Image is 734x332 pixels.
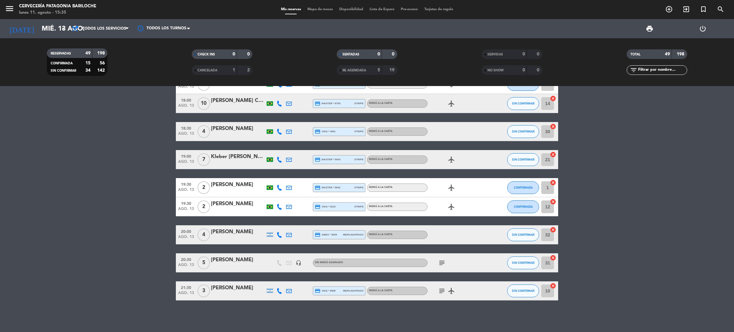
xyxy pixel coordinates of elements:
span: 5 [198,256,210,269]
span: ago. 13 [178,84,194,92]
span: RESERVADAS [51,52,71,55]
i: credit_card [315,288,320,294]
span: stripe [354,185,363,190]
span: ago. 13 [178,188,194,195]
div: [PERSON_NAME] [211,284,265,292]
strong: 19 [389,68,396,72]
span: 19:00 [178,152,194,160]
span: ago. 13 [178,207,194,214]
i: subject [438,259,446,267]
span: 10 [198,97,210,110]
span: CONFIRMADA [51,62,73,65]
span: ago. 13 [178,104,194,111]
div: [PERSON_NAME] [211,125,265,133]
span: Sin menú asignado [315,261,343,264]
span: Mapa de mesas [304,8,336,11]
span: SIN CONFIRMAR [512,158,535,161]
span: mercadopago [343,289,363,293]
div: Kleber [PERSON_NAME] [211,153,265,161]
strong: 5 [378,68,380,72]
span: master * 9543 [315,157,341,162]
span: master * 9842 [315,185,341,191]
strong: 49 [665,52,670,56]
strong: 0 [522,68,525,72]
span: Pre-acceso [398,8,421,11]
span: 21:30 [178,284,194,291]
span: Tarjetas de regalo [421,8,457,11]
span: Mis reservas [278,8,304,11]
span: ago. 13 [178,235,194,242]
span: 18:00 [178,96,194,104]
div: LOG OUT [676,19,729,38]
span: stripe [354,157,363,162]
span: CONFIRMADA [514,186,533,189]
strong: 142 [97,68,106,73]
i: exit_to_app [682,5,690,13]
i: cancel [550,179,556,186]
span: print [646,25,653,32]
span: SIN CONFIRMAR [512,289,535,292]
span: SIN CONFIRMAR [512,233,535,236]
strong: 56 [100,61,106,65]
strong: 34 [85,68,90,73]
span: MENÚ A LA CARTA [369,130,392,133]
strong: 0 [378,52,380,56]
span: 2 [198,200,210,213]
i: credit_card [315,204,320,210]
span: SENTADAS [342,53,359,56]
span: TOTAL [630,53,640,56]
span: ago. 13 [178,291,194,298]
span: SIN CONFIRMAR [51,69,76,72]
span: 2 [198,181,210,194]
i: airplanemode_active [448,203,455,211]
i: filter_list [630,66,637,74]
strong: 0 [247,52,251,56]
span: visa * 0219 [315,204,335,210]
i: cancel [550,123,556,130]
i: cancel [550,151,556,158]
i: credit_card [315,101,320,106]
i: cancel [550,283,556,289]
span: ago. 13 [178,263,194,270]
span: stripe [354,101,363,105]
strong: 198 [677,52,686,56]
span: 7 [198,153,210,166]
i: subject [438,287,446,295]
span: mercadopago [343,233,363,237]
span: ago. 13 [178,160,194,167]
span: SIN CONFIRMAR [512,102,535,105]
span: MENÚ A LA CARTA [369,205,392,208]
i: [DATE] [5,22,39,36]
span: 20:30 [178,256,194,263]
strong: 0 [537,68,541,72]
strong: 1 [233,68,235,72]
span: 19:30 [178,180,194,188]
span: Disponibilidad [336,8,366,11]
div: [PERSON_NAME] [211,228,265,236]
strong: 15 [85,61,90,65]
span: SIN CONFIRMAR [512,130,535,133]
span: stripe [354,129,363,134]
div: lunes 11. agosto - 15:35 [19,10,96,16]
i: cancel [550,255,556,261]
i: search [717,5,724,13]
div: [PERSON_NAME] [211,200,265,208]
span: visa * 4091 [315,129,335,134]
i: credit_card [315,232,320,238]
span: NO SHOW [487,69,504,72]
i: airplanemode_active [448,287,455,295]
span: RE AGENDADA [342,69,366,72]
span: 18:30 [178,124,194,132]
span: CHECK INS [198,53,215,56]
span: CANCELADA [198,69,217,72]
span: Todos los servicios [82,26,126,31]
i: power_settings_new [699,25,707,32]
span: 4 [198,228,210,241]
strong: 0 [392,52,396,56]
span: master * 8793 [315,101,341,106]
strong: 0 [233,52,235,56]
strong: 49 [85,51,90,55]
strong: 198 [97,51,106,55]
span: MENÚ A LA CARTA [369,186,392,189]
div: Cervecería Patagonia Bariloche [19,3,96,10]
